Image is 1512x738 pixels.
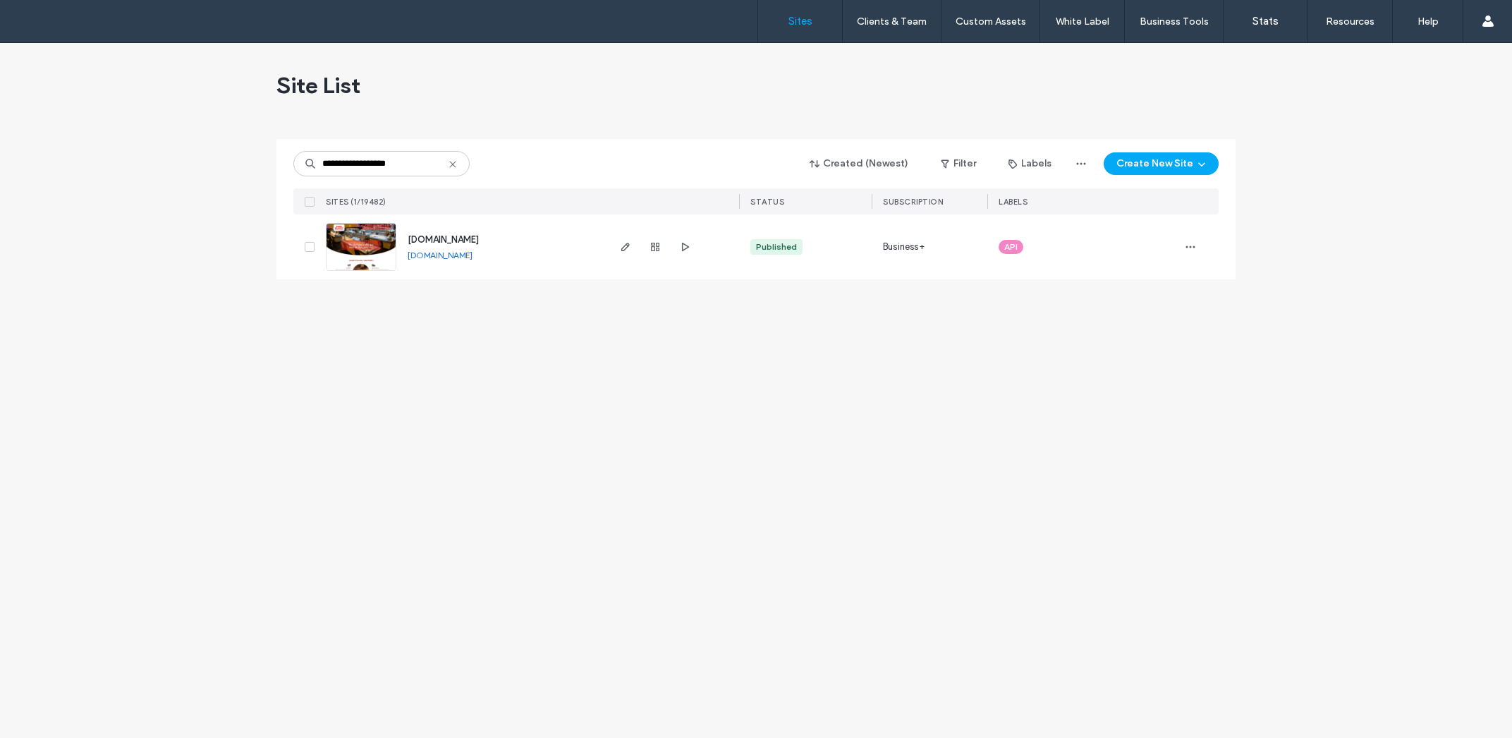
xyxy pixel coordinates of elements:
[788,15,812,28] label: Sites
[408,234,479,245] a: [DOMAIN_NAME]
[408,250,472,260] a: [DOMAIN_NAME]
[798,152,921,175] button: Created (Newest)
[927,152,990,175] button: Filter
[750,197,784,207] span: STATUS
[276,71,360,99] span: Site List
[1326,16,1374,28] label: Resources
[956,16,1026,28] label: Custom Assets
[1004,241,1018,253] span: API
[999,197,1028,207] span: LABELS
[1056,16,1109,28] label: White Label
[1252,15,1279,28] label: Stats
[996,152,1064,175] button: Labels
[756,241,797,253] div: Published
[1417,16,1439,28] label: Help
[883,240,925,254] span: Business+
[883,197,943,207] span: SUBSCRIPTION
[857,16,927,28] label: Clients & Team
[1140,16,1209,28] label: Business Tools
[1104,152,1219,175] button: Create New Site
[326,197,386,207] span: SITES (1/19482)
[32,10,61,23] span: Help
